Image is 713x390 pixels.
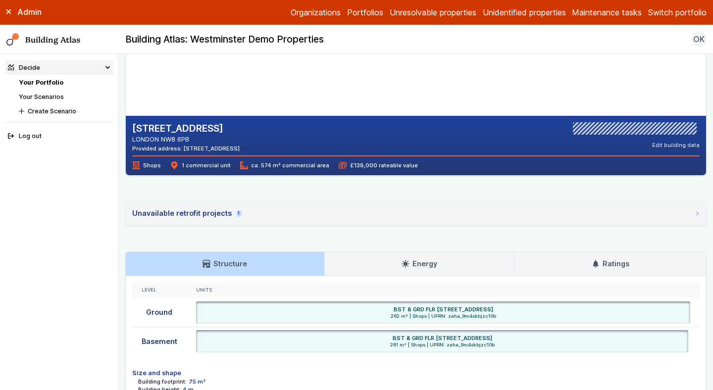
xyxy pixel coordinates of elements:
span: 262 m² | Shops | UPRN: zaha_9m4skbjzc10b [200,313,687,320]
span: OK [693,33,705,45]
div: Units [196,287,690,293]
span: 1 commercial unit [170,161,230,169]
button: OK [691,31,707,47]
h3: Energy [402,258,437,269]
span: £138,000 rateable value [339,161,417,169]
h6: BST & GRD FLR [STREET_ADDRESS] [393,334,492,342]
button: Edit building data [652,141,700,149]
div: Ground [132,298,187,327]
div: Unavailable retrofit projects [132,208,242,219]
h6: BST & GRD FLR [STREET_ADDRESS] [394,305,493,313]
a: Portfolios [347,6,383,18]
button: Switch portfolio [648,6,707,18]
span: 1 [236,210,241,217]
span: ca. 574 m² commercial area [240,161,329,169]
a: Your Portfolio [19,79,63,86]
h4: Size and shape [132,368,700,378]
address: LONDON NW8 6PB [132,135,240,144]
a: Your Scenarios [19,93,64,100]
a: Unresolvable properties [390,6,476,18]
a: Structure [126,252,324,276]
button: Create Scenario [16,104,113,118]
a: Ratings [514,252,706,276]
div: Decide [8,63,40,72]
dt: Building footprint: [138,378,187,386]
span: Shops [132,161,161,169]
a: Energy [325,252,514,276]
div: Provided address: [STREET_ADDRESS] [132,145,240,152]
button: Log out [5,129,114,144]
h3: Structure [203,258,247,269]
div: Basement [132,327,187,356]
dd: 75 m² [189,378,205,386]
h3: Ratings [592,258,629,269]
div: Level [142,287,177,293]
h2: [STREET_ADDRESS] [132,122,240,135]
a: Organizations [291,6,341,18]
summary: Decide [5,60,114,75]
a: Maintenance tasks [572,6,642,18]
h2: Building Atlas: Westminster Demo Properties [125,33,324,46]
summary: Unavailable retrofit projects1 [126,202,706,226]
span: 261 m² | Shops | UPRN: zaha_9m4skbjzc10b [200,342,685,348]
img: main-0bbd2752.svg [6,33,19,46]
a: Unidentified properties [483,6,566,18]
